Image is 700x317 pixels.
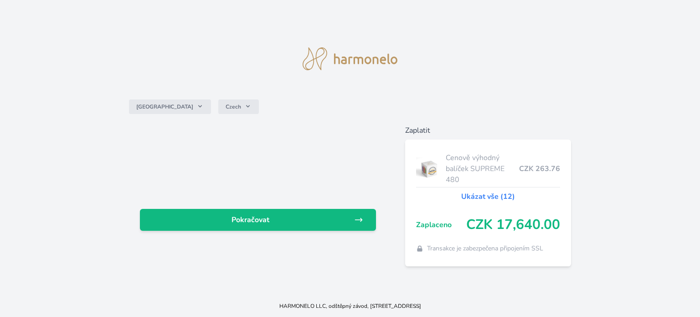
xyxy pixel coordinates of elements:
a: Pokračovat [140,209,376,231]
button: [GEOGRAPHIC_DATA] [129,99,211,114]
span: Zaplaceno [416,219,466,230]
img: logo.svg [303,47,397,70]
span: CZK 263.76 [519,163,560,174]
a: Ukázat vše (12) [461,191,515,202]
button: Czech [218,99,259,114]
span: CZK 17,640.00 [466,217,560,233]
img: supreme.jpg [416,157,442,180]
span: Transakce je zabezpečena připojením SSL [427,244,543,253]
span: Pokračovat [147,214,354,225]
span: Czech [226,103,241,110]
h6: Zaplatit [405,125,571,136]
span: [GEOGRAPHIC_DATA] [136,103,193,110]
span: Cenově výhodný balíček SUPREME 480 [446,152,519,185]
